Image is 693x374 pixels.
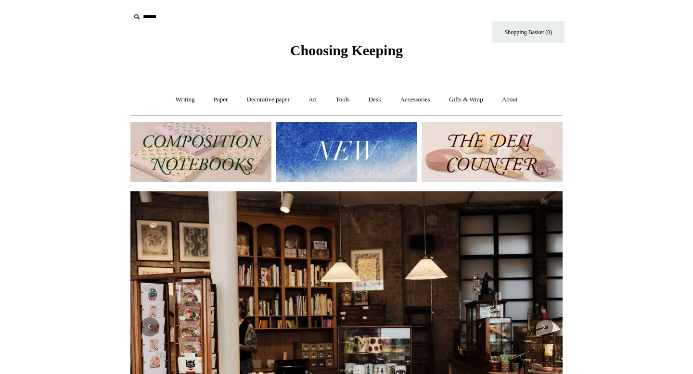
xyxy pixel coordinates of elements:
img: New.jpg__PID:f73bdf93-380a-4a35-bcfe-7823039498e1 [276,122,417,182]
img: The Deli Counter [422,122,563,182]
button: Next [534,317,553,337]
a: Desk [360,87,390,112]
a: Gifts & Wrap [440,87,492,112]
a: Tools [327,87,359,112]
a: Paper [205,87,237,112]
a: Art [300,87,325,112]
a: Shopping Basket (0) [492,21,565,43]
a: About [493,87,526,112]
span: Choosing Keeping [290,42,403,58]
a: Decorative paper [238,87,298,112]
a: Writing [167,87,204,112]
button: Previous [140,317,159,337]
img: 202302 Composition ledgers.jpg__PID:69722ee6-fa44-49dd-a067-31375e5d54ec [130,122,271,182]
a: Choosing Keeping [290,50,403,57]
a: Accessories [392,87,439,112]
